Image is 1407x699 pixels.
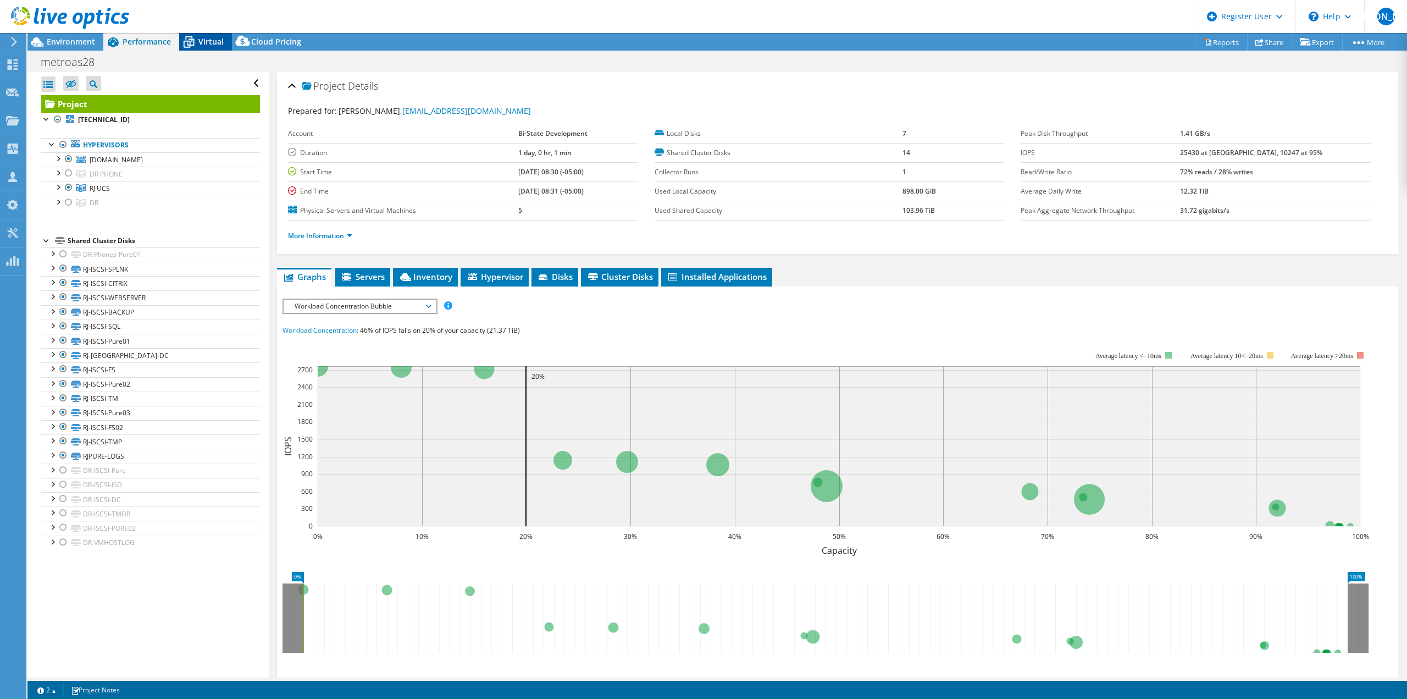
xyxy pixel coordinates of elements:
[624,532,637,541] text: 30%
[288,205,518,216] label: Physical Servers and Virtual Machines
[90,198,98,207] span: DR
[1342,34,1393,51] a: More
[41,434,260,449] a: RJ-ISCSI-TMP
[41,464,260,478] a: DR-ISCSI-Pure
[63,683,128,697] a: Project Notes
[313,532,323,541] text: 0%
[297,452,313,461] text: 1200
[822,544,857,557] text: Capacity
[518,148,572,157] b: 1 day, 0 hr, 1 min
[41,334,260,348] a: RJ-ISCSI-Pure01
[90,184,110,193] span: RJ UCS
[1195,34,1248,51] a: Reports
[398,271,452,282] span: Inventory
[282,437,294,456] text: IOPS
[833,532,846,541] text: 50%
[339,106,531,116] span: [PERSON_NAME],
[531,372,545,381] text: 20%
[41,406,260,420] a: RJ-ISCSI-Pure03
[402,106,531,116] a: [EMAIL_ADDRESS][DOMAIN_NAME]
[348,79,378,92] span: Details
[902,129,906,138] b: 7
[282,326,358,335] span: Workload Concentration:
[302,81,345,92] span: Project
[1292,34,1343,51] a: Export
[198,36,224,47] span: Virtual
[297,434,313,444] text: 1500
[78,115,130,124] b: [TECHNICAL_ID]
[1180,186,1209,196] b: 12.32 TiB
[537,271,573,282] span: Disks
[297,400,313,409] text: 2100
[90,169,123,179] span: DR PHONE
[288,231,352,240] a: More Information
[1309,12,1319,21] svg: \n
[1145,532,1159,541] text: 80%
[1021,167,1180,178] label: Read/Write Ratio
[123,36,171,47] span: Performance
[297,417,313,426] text: 1800
[360,326,520,335] span: 46% of IOPS falls on 20% of your capacity (21.37 TiB)
[41,521,260,535] a: DR-ISCSI-PURE02
[41,290,260,305] a: RJ-ISCSI-WEBSERVER
[586,271,653,282] span: Cluster Disks
[1021,205,1180,216] label: Peak Aggregate Network Throughput
[655,205,902,216] label: Used Shared Capacity
[282,271,326,282] span: Graphs
[41,478,260,492] a: DR-ISCSI-ISO
[36,56,112,68] h1: metroas28
[301,469,313,478] text: 900
[41,377,260,392] a: RJ-ISCSI-Pure02
[1291,352,1353,360] text: Average latency >20ms
[251,36,301,47] span: Cloud Pricing
[655,147,902,158] label: Shared Cluster Disks
[297,382,313,392] text: 2400
[518,206,522,215] b: 5
[41,536,260,550] a: DR-VMHOSTLOG
[30,683,64,697] a: 2
[1180,167,1253,177] b: 72% reads / 28% writes
[41,320,260,334] a: RJ-ISCSI-SQL
[1095,352,1161,360] tspan: Average latency <=10ms
[301,504,313,513] text: 300
[41,492,260,507] a: DR-ISCSI-DC
[288,106,337,116] label: Prepared for:
[68,234,260,247] div: Shared Cluster Disks
[1180,148,1322,157] b: 25430 at [GEOGRAPHIC_DATA], 10247 at 95%
[41,113,260,127] a: [TECHNICAL_ID]
[41,152,260,167] a: [DOMAIN_NAME]
[655,167,902,178] label: Collector Runs
[41,362,260,377] a: RJ-ISCSI-FS
[728,532,741,541] text: 40%
[416,532,429,541] text: 10%
[41,348,260,362] a: RJ-[GEOGRAPHIC_DATA]-DC
[1021,128,1180,139] label: Peak Disk Throughput
[41,262,260,276] a: RJ-ISCSI-SPLNK
[1377,8,1395,25] span: [PERSON_NAME]
[655,186,902,197] label: Used Local Capacity
[937,532,950,541] text: 60%
[902,186,936,196] b: 898.00 GiB
[288,147,518,158] label: Duration
[41,196,260,210] a: DR
[289,300,430,313] span: Workload Concentration Bubble
[41,449,260,463] a: RJPURE-LOGS
[41,95,260,113] a: Project
[518,167,584,177] b: [DATE] 08:30 (-05:00)
[341,271,385,282] span: Servers
[297,365,313,375] text: 2700
[1180,206,1229,215] b: 31.72 gigabits/s
[518,186,584,196] b: [DATE] 08:31 (-05:00)
[655,128,902,139] label: Local Disks
[1249,532,1262,541] text: 90%
[41,420,260,434] a: RJ-ISCSI-FS02
[1352,532,1369,541] text: 100%
[519,532,533,541] text: 20%
[288,167,518,178] label: Start Time
[1247,34,1292,51] a: Share
[41,392,260,406] a: RJ-ISCSI-TM
[1021,186,1180,197] label: Average Daily Write
[1190,352,1263,360] tspan: Average latency 10<=20ms
[518,129,588,138] b: Bi-State Development
[1180,129,1210,138] b: 1.41 GB/s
